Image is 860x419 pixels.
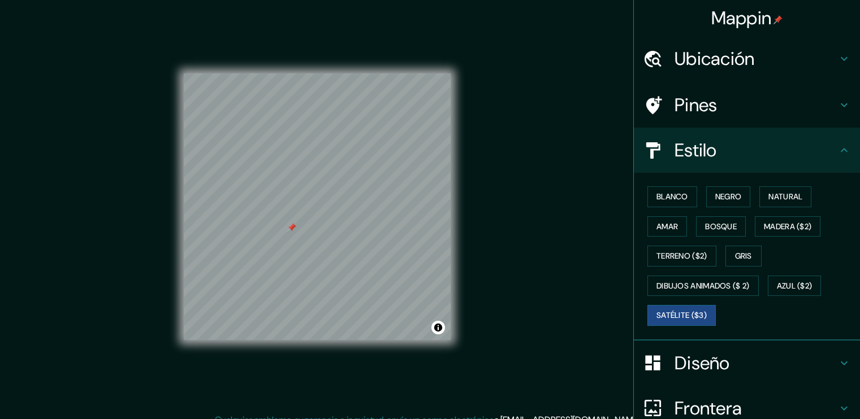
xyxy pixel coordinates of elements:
font: Terreno ($2) [656,249,707,263]
button: Terreno ($2) [647,246,716,267]
div: Pines [634,82,860,128]
button: Blanco [647,186,697,207]
button: Natural [759,186,811,207]
font: Negro [715,190,742,204]
h4: Estilo [675,139,837,162]
font: Amar [656,220,678,234]
div: Ubicación [634,36,860,81]
font: Azul ($2) [777,279,813,293]
img: pin-icon.png [773,15,783,24]
button: Dibujos animados ($ 2) [647,276,759,296]
button: Azul ($2) [768,276,822,296]
button: Bosque [696,216,746,237]
font: Madera ($2) [764,220,811,234]
font: Blanco [656,190,688,204]
button: Madera ($2) [755,216,820,237]
button: Gris [725,246,762,267]
div: Diseño [634,341,860,386]
button: Satélite ($3) [647,305,716,326]
h4: Ubicación [675,47,837,70]
canvas: Mapa [184,73,451,340]
button: Negro [706,186,751,207]
font: Bosque [705,220,737,234]
font: Gris [735,249,752,263]
font: Satélite ($3) [656,308,707,322]
div: Estilo [634,128,860,173]
h4: Pines [675,94,837,116]
iframe: Help widget launcher [759,375,848,407]
font: Dibujos animados ($ 2) [656,279,750,293]
h4: Diseño [675,352,837,374]
font: Natural [768,190,802,204]
font: Mappin [711,6,772,30]
button: Amar [647,216,687,237]
button: Alternar atribución [431,321,445,334]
